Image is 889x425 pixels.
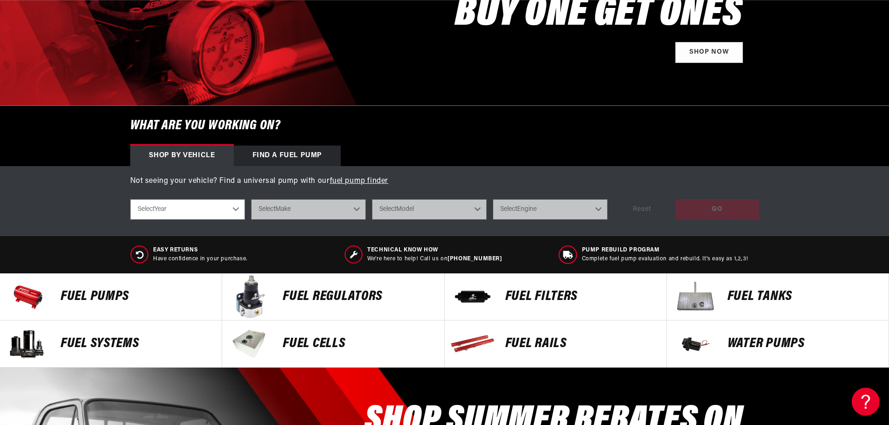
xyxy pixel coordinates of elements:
[728,337,879,351] p: Water Pumps
[449,273,496,320] img: FUEL FILTERS
[222,273,444,320] a: FUEL REGULATORS FUEL REGULATORS
[448,256,502,262] a: [PHONE_NUMBER]
[107,106,783,146] h6: What are you working on?
[728,290,879,304] p: Fuel Tanks
[667,273,889,320] a: Fuel Tanks Fuel Tanks
[5,320,51,367] img: Fuel Systems
[372,199,487,220] select: Model
[330,177,389,185] a: fuel pump finder
[449,320,496,367] img: FUEL Rails
[283,337,434,351] p: FUEL Cells
[251,199,366,220] select: Make
[130,146,234,166] div: Shop by vehicle
[153,255,247,263] p: Have confidence in your purchase.
[493,199,608,220] select: Engine
[61,337,212,351] p: Fuel Systems
[61,290,212,304] p: Fuel Pumps
[672,273,718,320] img: Fuel Tanks
[367,255,502,263] p: We’re here to help! Call us on
[367,246,502,254] span: Technical Know How
[667,320,889,368] a: Water Pumps Water Pumps
[130,175,759,188] p: Not seeing your vehicle? Find a universal pump with our
[582,246,749,254] span: Pump Rebuild program
[153,246,247,254] span: Easy Returns
[234,146,341,166] div: Find a Fuel Pump
[505,290,657,304] p: FUEL FILTERS
[222,320,444,368] a: FUEL Cells FUEL Cells
[130,199,245,220] select: Year
[227,273,273,320] img: FUEL REGULATORS
[675,42,743,63] a: Shop Now
[227,320,273,367] img: FUEL Cells
[5,273,51,320] img: Fuel Pumps
[672,320,718,367] img: Water Pumps
[283,290,434,304] p: FUEL REGULATORS
[445,273,667,320] a: FUEL FILTERS FUEL FILTERS
[582,255,749,263] p: Complete fuel pump evaluation and rebuild. It's easy as 1,2,3!
[505,337,657,351] p: FUEL Rails
[445,320,667,368] a: FUEL Rails FUEL Rails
